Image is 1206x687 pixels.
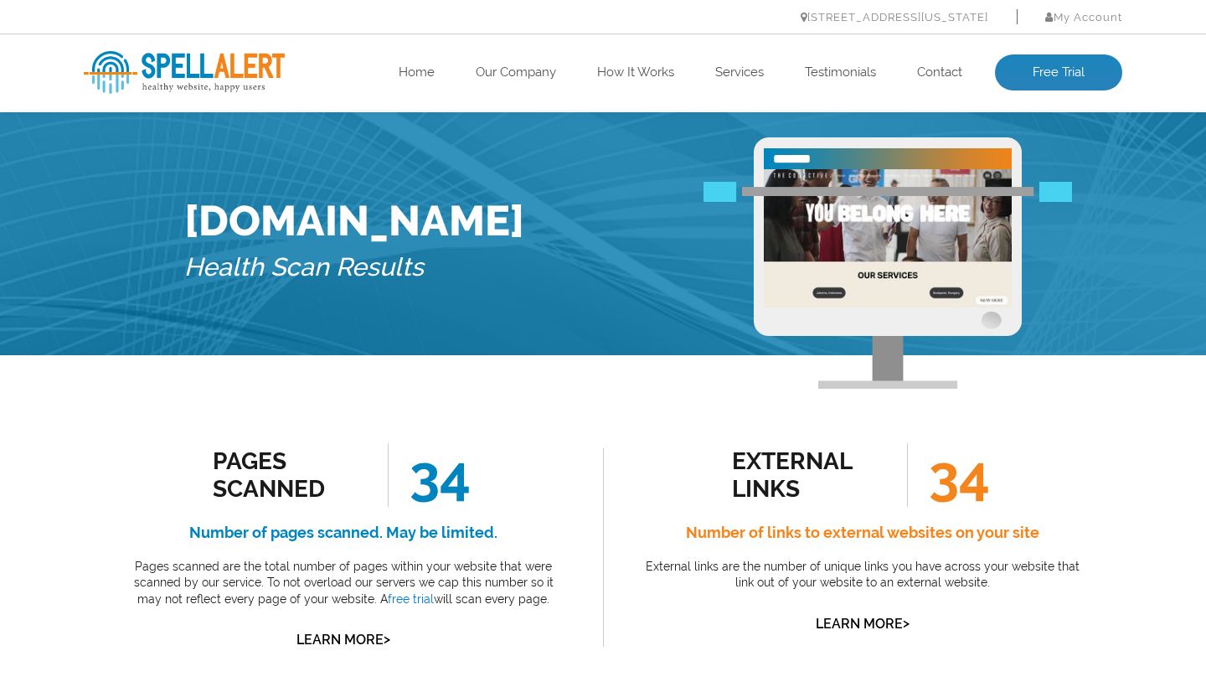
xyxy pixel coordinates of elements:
img: Free Webiste Analysis [754,137,1022,389]
h1: [DOMAIN_NAME] [184,196,524,245]
p: External links are the number of unique links you have across your website that link out of your ... [641,559,1085,591]
a: free trial [388,592,434,606]
span: > [903,612,910,635]
p: Pages scanned are the total number of pages within your website that were scanned by our service.... [121,559,565,608]
img: Free Webiste Analysis [703,183,1072,203]
h4: Number of pages scanned. May be limited. [121,519,565,546]
span: 34 [388,443,471,507]
div: Pages Scanned [213,447,364,503]
h4: Number of links to external websites on your site [641,519,1085,546]
a: Learn More> [816,616,910,632]
div: external links [732,447,884,503]
span: 34 [907,443,990,507]
span: > [384,628,390,651]
h5: Health Scan Results [184,245,524,290]
a: Learn More> [296,632,390,648]
img: Free Website Analysis [764,169,1012,307]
